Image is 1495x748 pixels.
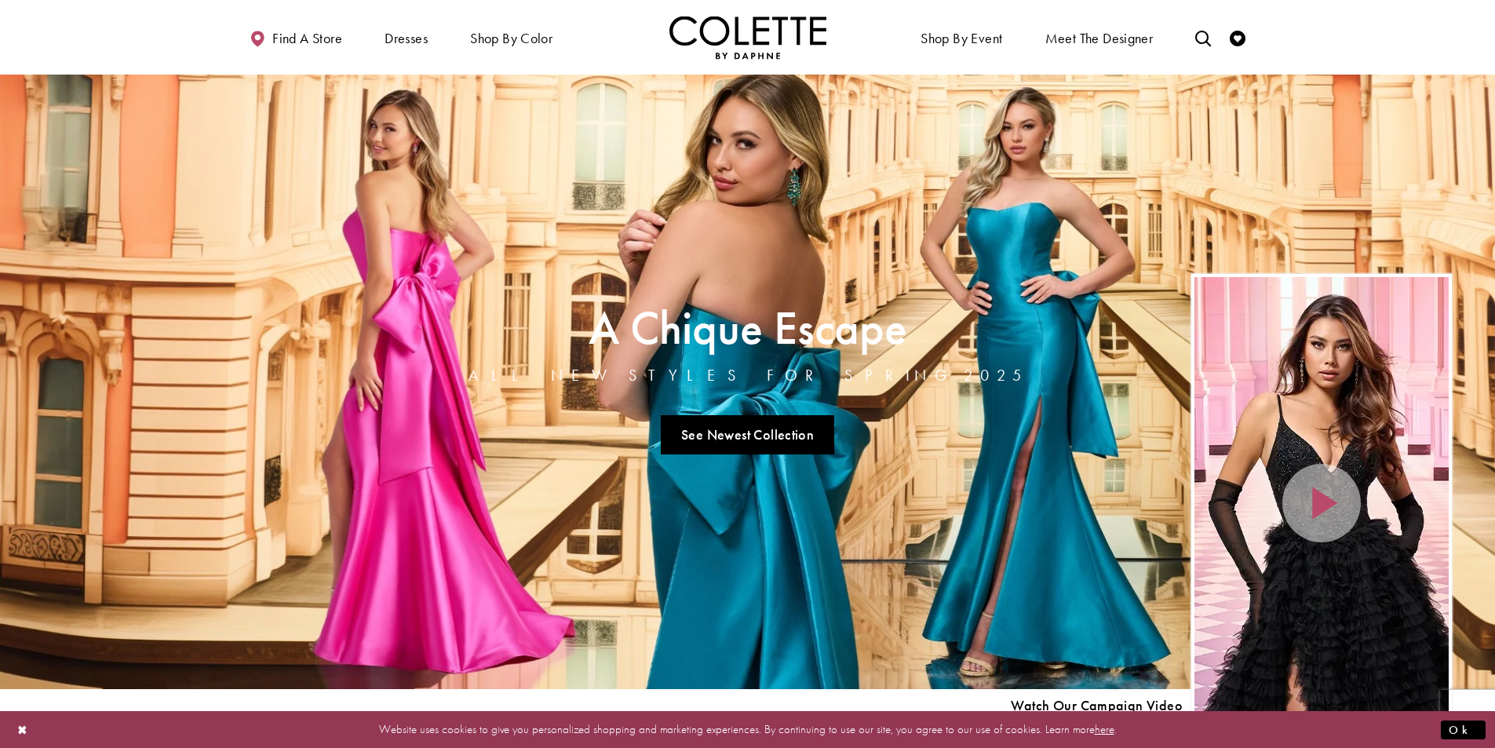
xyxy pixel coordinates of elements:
[466,16,556,59] span: Shop by color
[9,716,36,743] button: Close Dialog
[669,16,826,59] a: Visit Home Page
[113,719,1382,740] p: Website uses cookies to give you personalized shopping and marketing experiences. By continuing t...
[669,16,826,59] img: Colette by Daphne
[921,31,1002,46] span: Shop By Event
[1041,16,1158,59] a: Meet the designer
[661,415,835,454] a: See Newest Collection A Chique Escape All New Styles For Spring 2025
[1095,721,1114,737] a: here
[272,31,342,46] span: Find a store
[1010,698,1183,713] span: Play Slide #15 Video
[917,16,1006,59] span: Shop By Event
[246,16,346,59] a: Find a store
[1191,16,1215,59] a: Toggle search
[470,31,552,46] span: Shop by color
[385,31,428,46] span: Dresses
[1045,31,1154,46] span: Meet the designer
[381,16,432,59] span: Dresses
[464,409,1032,461] ul: Slider Links
[1226,16,1249,59] a: Check Wishlist
[1441,720,1486,739] button: Submit Dialog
